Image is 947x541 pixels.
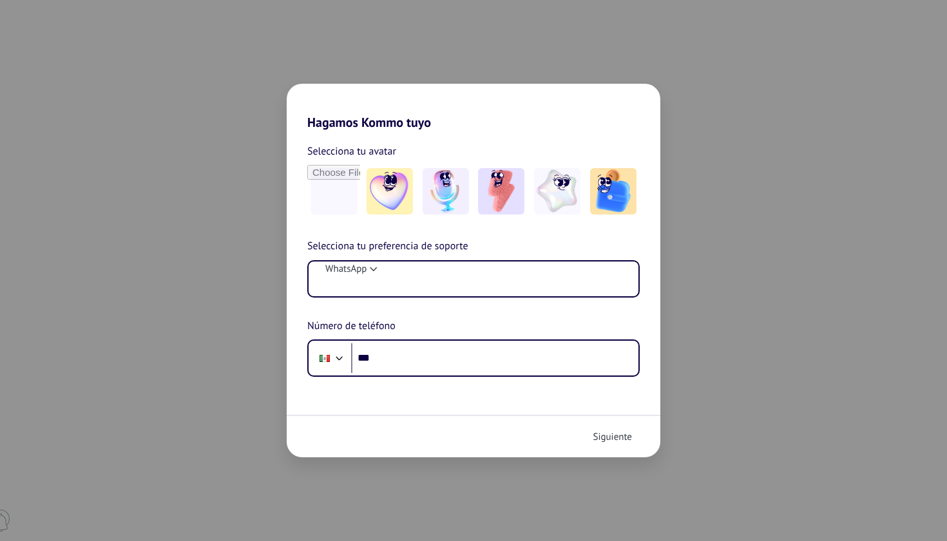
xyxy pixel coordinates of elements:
[312,345,337,372] div: Mexico: + 52
[534,168,580,214] img: -4.jpeg
[287,84,660,130] h2: Hagamos Kommo tuyo
[423,168,469,214] img: -2.jpeg
[309,261,379,276] button: WhatsApp
[593,431,641,443] button: Siguiente
[367,168,413,214] img: -1.jpeg
[325,263,367,275] span: WhatsApp
[593,431,632,443] span: Siguiente
[478,168,524,214] img: -3.jpeg
[307,318,396,335] span: Número de teléfono
[590,168,636,214] img: -5.jpeg
[307,238,468,255] span: Selecciona tu preferencia de soporte
[307,143,396,160] span: Selecciona tu avatar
